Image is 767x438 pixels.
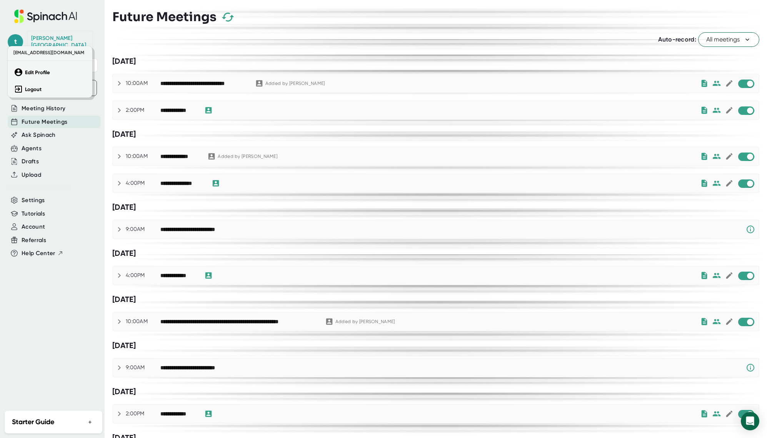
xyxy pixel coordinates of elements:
[12,83,88,96] button: Logout
[12,48,85,57] span: [EMAIL_ADDRESS][DOMAIN_NAME]
[25,86,42,93] b: Logout
[25,69,50,76] b: Edit Profile
[12,66,88,79] button: Edit Profile
[741,412,759,430] div: Open Intercom Messenger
